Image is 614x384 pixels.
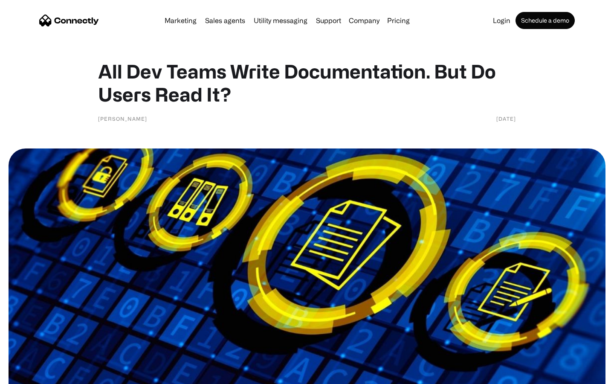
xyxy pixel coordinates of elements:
[9,369,51,381] aside: Language selected: English
[250,17,311,24] a: Utility messaging
[349,15,379,26] div: Company
[384,17,413,24] a: Pricing
[161,17,200,24] a: Marketing
[98,114,147,123] div: [PERSON_NAME]
[496,114,516,123] div: [DATE]
[39,14,99,27] a: home
[17,369,51,381] ul: Language list
[313,17,345,24] a: Support
[98,60,516,106] h1: All Dev Teams Write Documentation. But Do Users Read It?
[202,17,249,24] a: Sales agents
[516,12,575,29] a: Schedule a demo
[346,15,382,26] div: Company
[489,17,514,24] a: Login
